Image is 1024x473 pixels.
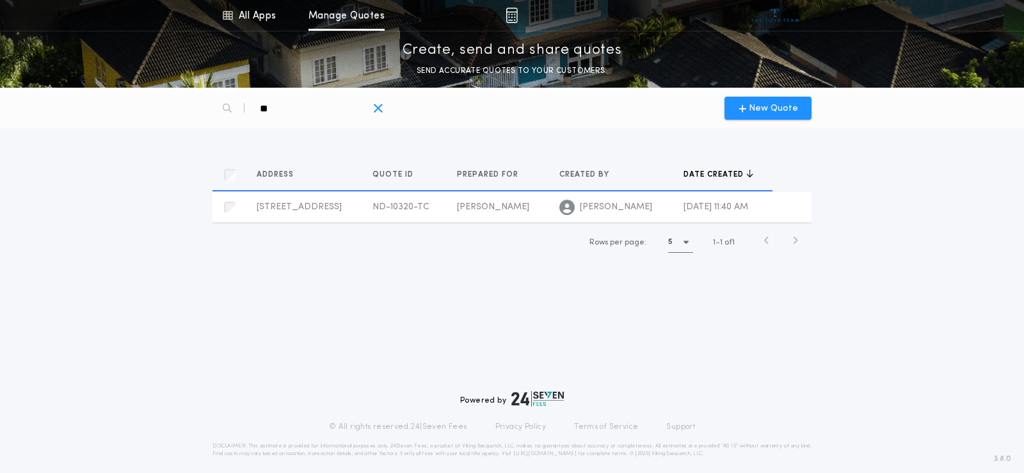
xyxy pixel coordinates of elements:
p: SEND ACCURATE QUOTES TO YOUR CUSTOMERS. [417,65,607,77]
img: img [506,8,518,23]
a: Terms of Service [574,422,638,432]
p: © All rights reserved. 24|Seven Fees [329,422,467,432]
span: Created by [559,170,612,180]
span: 1 [720,239,723,246]
h1: 5 [668,236,673,248]
button: Date created [684,168,753,181]
span: Date created [684,170,746,180]
span: Quote ID [372,170,416,180]
span: Address [257,170,296,180]
span: [DATE] 11:40 AM [684,202,748,212]
a: Privacy Policy [495,422,547,432]
button: Created by [559,168,619,181]
a: [URL][DOMAIN_NAME] [513,451,577,456]
span: 1 [713,239,716,246]
span: [PERSON_NAME] [580,201,652,214]
button: Quote ID [372,168,423,181]
span: [STREET_ADDRESS] [257,202,342,212]
span: [PERSON_NAME] [457,202,529,212]
button: 5 [668,232,693,253]
button: Address [257,168,303,181]
a: Support [666,422,695,432]
span: of 1 [724,237,735,248]
div: Powered by [460,391,564,406]
img: vs-icon [751,9,799,22]
p: DISCLAIMER: This estimate is provided for informational purposes only. 24|Seven Fees, a product o... [212,442,812,458]
span: New Quote [749,102,798,115]
span: Prepared for [457,170,521,180]
p: Create, send and share quotes [403,40,622,61]
img: logo [511,391,564,406]
button: New Quote [724,97,812,120]
span: 3.8.0 [994,453,1011,465]
span: Rows per page: [589,239,646,246]
span: ND-10320-TC [372,202,429,212]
